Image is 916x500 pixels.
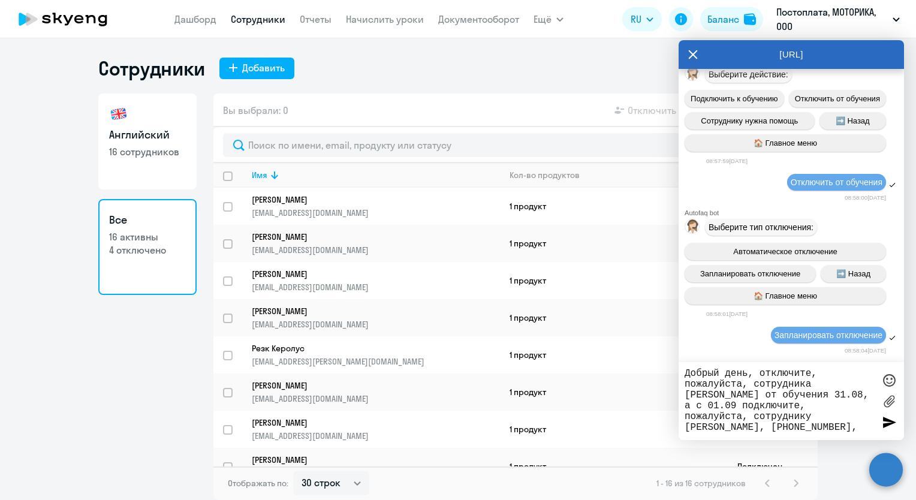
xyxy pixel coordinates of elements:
[252,170,499,180] div: Имя
[252,269,499,293] a: [PERSON_NAME][EMAIL_ADDRESS][DOMAIN_NAME]
[733,247,837,256] span: Автоматическое отключение
[510,170,580,180] div: Кол-во продуктов
[252,194,499,218] a: [PERSON_NAME][EMAIL_ADDRESS][DOMAIN_NAME]
[685,265,816,282] button: Запланировать отключение
[109,104,128,124] img: english
[728,448,818,485] td: Подключен
[500,336,728,374] td: 1 продукт
[795,94,880,103] span: Отключить от обучения
[346,13,424,25] a: Начислить уроки
[631,12,641,26] span: RU
[685,90,784,107] button: Подключить к обучению
[223,133,808,157] input: Поиск по имени, email, продукту или статусу
[109,230,186,243] p: 16 активны
[231,13,285,25] a: Сотрудники
[98,94,197,189] a: Английский16 сотрудников
[109,127,186,143] h3: Английский
[775,330,882,340] span: Запланировать отключение
[701,116,798,125] span: Сотруднику нужна помощь
[252,170,267,180] div: Имя
[109,243,186,257] p: 4 отключено
[500,262,728,299] td: 1 продукт
[685,67,700,84] img: bot avatar
[709,70,788,79] span: Выберите действие:
[252,245,499,255] p: [EMAIL_ADDRESS][DOMAIN_NAME]
[500,448,728,485] td: 1 продукт
[252,306,499,330] a: [PERSON_NAME][EMAIL_ADDRESS][DOMAIN_NAME]
[709,222,813,232] span: Выберите тип отключения:
[776,5,888,34] p: Постоплата, МОТОРИКА, ООО
[252,282,499,293] p: [EMAIL_ADDRESS][DOMAIN_NAME]
[252,356,499,367] p: [EMAIL_ADDRESS][PERSON_NAME][DOMAIN_NAME]
[685,243,886,260] button: Автоматическое отключение
[252,430,499,441] p: [EMAIL_ADDRESS][DOMAIN_NAME]
[700,269,800,278] span: Запланировать отключение
[438,13,519,25] a: Документооборот
[656,478,746,489] span: 1 - 16 из 16 сотрудников
[252,207,499,218] p: [EMAIL_ADDRESS][DOMAIN_NAME]
[510,170,727,180] div: Кол-во продуктов
[706,311,748,317] time: 08:58:01[DATE]
[242,61,285,75] div: Добавить
[789,90,886,107] button: Отключить от обучения
[500,411,728,448] td: 1 продукт
[819,112,887,129] button: ➡️ Назад
[252,194,483,205] p: [PERSON_NAME]
[685,287,886,305] button: 🏠 Главное меню
[219,58,294,79] button: Добавить
[252,269,483,279] p: [PERSON_NAME]
[845,347,886,354] time: 08:58:04[DATE]
[252,417,483,428] p: [PERSON_NAME]
[252,393,499,404] p: [EMAIL_ADDRESS][DOMAIN_NAME]
[252,417,499,441] a: [PERSON_NAME][EMAIL_ADDRESS][DOMAIN_NAME]
[252,343,499,367] a: Резк Керолус[EMAIL_ADDRESS][PERSON_NAME][DOMAIN_NAME]
[98,199,197,295] a: Все16 активны4 отключено
[754,138,817,147] span: 🏠 Главное меню
[836,269,870,278] span: ➡️ Назад
[534,12,552,26] span: Ещё
[821,265,886,282] button: ➡️ Назад
[691,94,778,103] span: Подключить к обучению
[109,145,186,158] p: 16 сотрудников
[223,103,288,118] span: Вы выбрали: 0
[500,299,728,336] td: 1 продукт
[685,219,700,237] img: bot avatar
[252,319,499,330] p: [EMAIL_ADDRESS][DOMAIN_NAME]
[534,7,564,31] button: Ещё
[252,306,483,317] p: [PERSON_NAME]
[500,225,728,262] td: 1 продукт
[252,231,499,255] a: [PERSON_NAME][EMAIL_ADDRESS][DOMAIN_NAME]
[685,209,904,216] div: Autofaq bot
[622,7,662,31] button: RU
[685,368,874,434] textarea: Добрый день, отключите, пожалуйста, сотрудника [PERSON_NAME] от обучения 31.08, а с 01.09 подключ...
[744,13,756,25] img: balance
[685,112,815,129] button: Сотруднику нужна помощь
[252,454,483,465] p: [PERSON_NAME]
[252,380,499,404] a: [PERSON_NAME][EMAIL_ADDRESS][DOMAIN_NAME]
[300,13,332,25] a: Отчеты
[770,5,906,34] button: Постоплата, МОТОРИКА, ООО
[706,158,748,164] time: 08:57:59[DATE]
[791,177,882,187] span: Отключить от обучения
[252,231,483,242] p: [PERSON_NAME]
[700,7,763,31] button: Балансbalance
[98,56,205,80] h1: Сотрудники
[500,374,728,411] td: 1 продукт
[174,13,216,25] a: Дашборд
[252,380,483,391] p: [PERSON_NAME]
[252,343,483,354] p: Резк Керолус
[500,188,728,225] td: 1 продукт
[836,116,870,125] span: ➡️ Назад
[880,392,898,410] label: Лимит 10 файлов
[252,454,499,478] a: [PERSON_NAME][EMAIL_ADDRESS][DOMAIN_NAME]
[685,134,886,152] button: 🏠 Главное меню
[754,291,817,300] span: 🏠 Главное меню
[109,212,186,228] h3: Все
[707,12,739,26] div: Баланс
[228,478,288,489] span: Отображать по:
[845,194,886,201] time: 08:58:00[DATE]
